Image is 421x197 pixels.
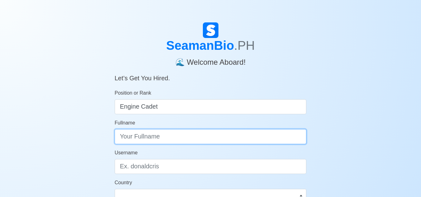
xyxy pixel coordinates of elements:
input: ex. 2nd Officer w/Master License [115,99,307,114]
span: .PH [234,39,255,52]
img: Logo [203,22,218,38]
span: Username [115,150,138,155]
h4: 🌊 Welcome Aboard! [115,53,307,67]
input: Ex. donaldcris [115,159,307,174]
span: Fullname [115,120,135,125]
span: Position or Rank [115,90,151,96]
label: Country [115,179,132,186]
h1: SeamanBio [115,38,307,53]
h5: Let’s Get You Hired. [115,67,307,82]
input: Your Fullname [115,129,307,144]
